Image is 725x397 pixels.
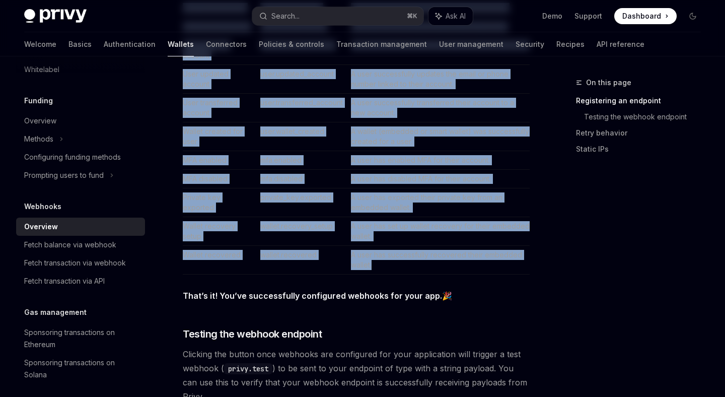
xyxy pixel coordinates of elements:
[24,239,116,251] div: Fetch balance via webhook
[271,10,300,22] div: Search...
[256,122,347,151] td: user.wallet_created
[256,170,347,188] td: mfa.disabled
[256,188,347,217] td: private_key.exported
[574,11,602,21] a: Support
[428,7,473,25] button: Ask AI
[614,8,677,24] a: Dashboard
[407,12,417,20] span: ⌘ K
[24,275,105,287] div: Fetch transaction via API
[24,326,139,351] div: Sponsoring transactions on Ethereum
[183,151,256,170] td: MFA enabled
[16,323,145,354] a: Sponsoring transactions on Ethereum
[256,94,347,122] td: user.transferred_account
[68,32,92,56] a: Basics
[24,95,53,107] h5: Funding
[347,65,530,94] td: A user successfully updates the email or phone number linked to their account.
[256,217,347,246] td: wallet.recovery_setup
[347,151,530,170] td: A user has enabled MFA for their account.
[556,32,585,56] a: Recipes
[183,289,530,303] span: 🎉
[576,125,709,141] a: Retry behavior
[183,170,256,188] td: MFA disabled
[183,65,256,94] td: User updated account
[347,122,530,151] td: A wallet (embedded or smart wallet) was successfully created for a user.
[542,11,562,21] a: Demo
[183,291,442,301] strong: That’s it! You’ve successfully configured webhooks for your app.
[16,236,145,254] a: Fetch balance via webhook
[183,327,322,341] span: Testing the webhook endpoint
[16,272,145,290] a: Fetch transaction via API
[24,32,56,56] a: Welcome
[183,217,256,246] td: Wallet recovery setup
[347,170,530,188] td: A user has disabled MFA for their account.
[347,217,530,246] td: A user has set up wallet recovery for their embedded wallet.
[104,32,156,56] a: Authentication
[597,32,644,56] a: API reference
[586,77,631,89] span: On this page
[183,188,256,217] td: Private key exported
[256,151,347,170] td: mfa.enabled
[622,11,661,21] span: Dashboard
[168,32,194,56] a: Wallets
[256,65,347,94] td: user.updated_account
[183,122,256,151] td: Wallet created for user
[24,169,104,181] div: Prompting users to fund
[336,32,427,56] a: Transaction management
[24,151,121,163] div: Configuring funding methods
[256,246,347,275] td: wallet.recovered
[16,148,145,166] a: Configuring funding methods
[259,32,324,56] a: Policies & controls
[576,141,709,157] a: Static IPs
[16,354,145,384] a: Sponsoring transactions on Solana
[576,93,709,109] a: Registering an endpoint
[347,94,530,122] td: A user successfully transferred their account to a new account.
[206,32,247,56] a: Connectors
[24,9,87,23] img: dark logo
[252,7,423,25] button: Search...⌘K
[584,109,709,125] a: Testing the webhook endpoint
[347,246,530,275] td: A user has successfully recovered their embedded wallet.
[16,112,145,130] a: Overview
[224,363,272,374] code: privy.test
[685,8,701,24] button: Toggle dark mode
[183,94,256,122] td: User transferred account
[439,32,503,56] a: User management
[516,32,544,56] a: Security
[24,133,53,145] div: Methods
[347,188,530,217] td: A user has exported their private key from an embedded wallet.
[24,257,126,269] div: Fetch transaction via webhook
[183,246,256,275] td: Wallet recovered
[24,357,139,381] div: Sponsoring transactions on Solana
[24,201,61,213] h5: Webhooks
[24,115,56,127] div: Overview
[446,11,466,21] span: Ask AI
[16,218,145,236] a: Overview
[24,221,58,233] div: Overview
[16,254,145,272] a: Fetch transaction via webhook
[24,306,87,318] h5: Gas management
